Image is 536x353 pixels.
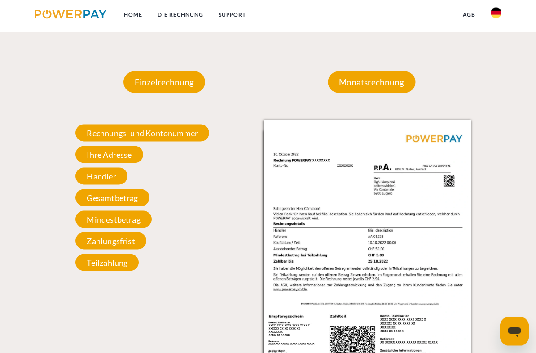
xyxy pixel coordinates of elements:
img: logo-powerpay.svg [35,10,107,19]
p: Monatsrechnung [328,71,415,93]
span: Mindestbetrag [75,211,151,228]
span: Rechnungs- und Kontonummer [75,125,209,142]
span: Gesamtbetrag [75,189,149,206]
span: Teilzahlung [75,254,139,271]
a: SUPPORT [211,7,254,23]
span: Händler [75,168,127,185]
a: Home [116,7,150,23]
span: Zahlungsfrist [75,232,146,250]
a: DIE RECHNUNG [150,7,211,23]
img: de [491,8,501,18]
span: Ihre Adresse [75,146,143,163]
iframe: Schaltfläche zum Öffnen des Messaging-Fensters [500,317,529,346]
a: agb [455,7,483,23]
p: Einzelrechnung [123,71,205,93]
